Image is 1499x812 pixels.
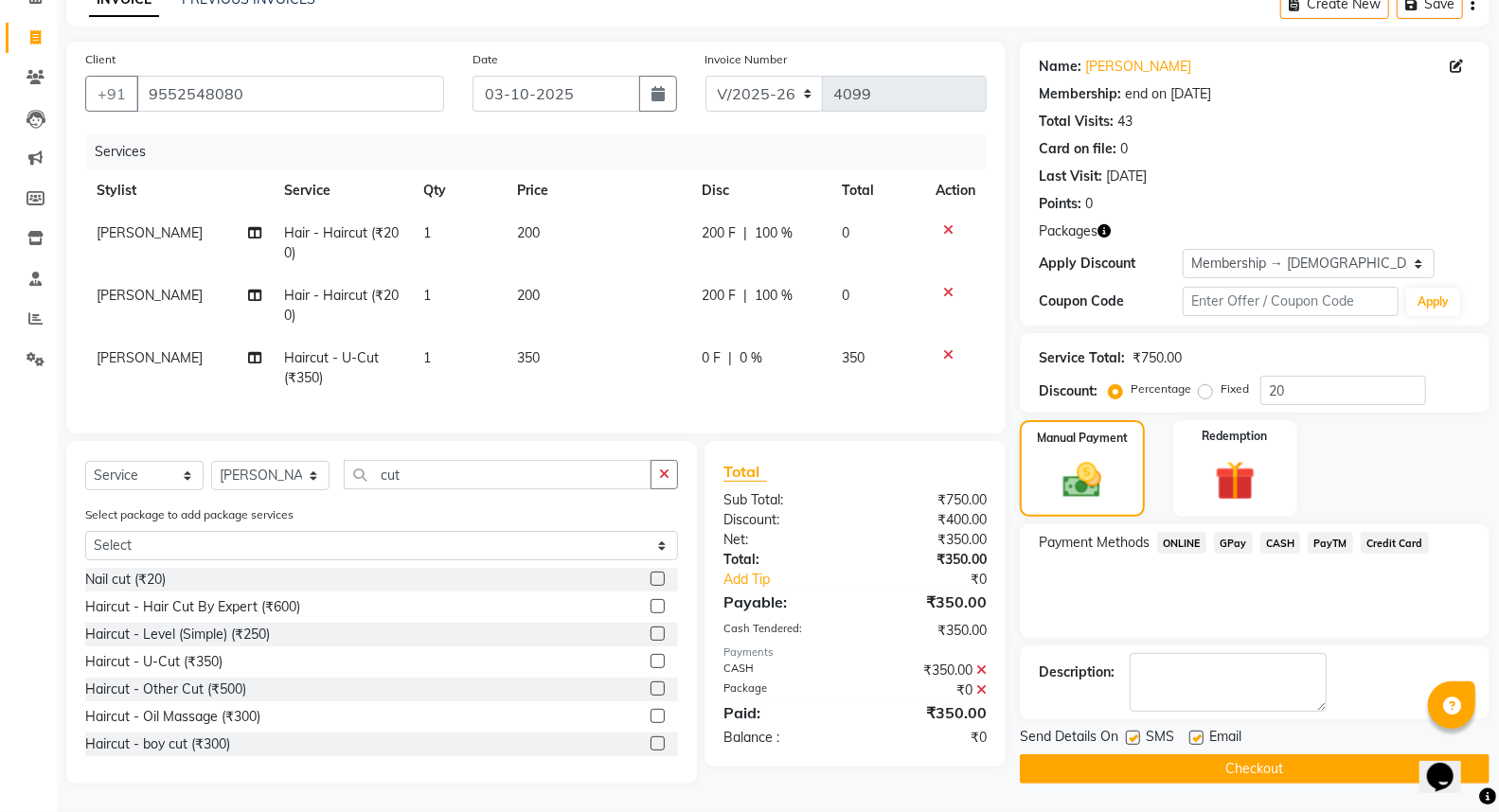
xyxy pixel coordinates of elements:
span: 1 [423,287,431,304]
div: end on [DATE] [1125,84,1211,104]
span: 200 F [702,286,736,306]
div: Haircut - Other Cut (₹500) [85,680,246,699]
span: 1 [423,224,431,241]
input: Search or Scan [344,460,651,489]
div: Coupon Code [1039,291,1183,311]
span: Email [1209,727,1241,750]
div: 0 [1120,139,1128,159]
span: Hair - Haircut (₹200) [284,224,399,261]
iframe: chat widget [1419,736,1480,793]
label: Manual Payment [1037,430,1128,447]
span: Hair - Haircut (₹200) [284,287,399,324]
div: Name: [1039,57,1081,77]
div: Discount: [709,510,855,530]
div: [DATE] [1106,167,1147,186]
th: Total [830,169,924,212]
div: Description: [1039,662,1115,682]
img: _cash.svg [1051,458,1114,503]
label: Redemption [1203,428,1268,445]
span: 350 [517,349,540,366]
div: Haircut - U-Cut (₹350) [85,652,223,672]
div: Package [709,680,855,700]
span: 0 F [702,348,721,368]
button: Checkout [1020,754,1490,784]
div: Points: [1039,194,1081,214]
label: Date [473,51,498,68]
span: 0 [842,287,849,304]
span: Payment Methods [1039,533,1150,553]
div: Paid: [709,701,855,724]
a: [PERSON_NAME] [1085,57,1191,77]
label: Client [85,51,116,68]
span: [PERSON_NAME] [97,349,203,366]
a: Add Tip [709,570,879,590]
span: 0 [842,224,849,241]
span: Packages [1039,221,1097,241]
span: | [743,223,747,243]
div: Payable: [709,591,855,613]
span: 100 % [755,223,793,243]
div: Apply Discount [1039,254,1183,274]
div: Haircut - Hair Cut By Expert (₹600) [85,597,300,617]
div: ₹350.00 [855,550,1001,570]
div: ₹750.00 [855,490,1001,510]
div: Haircut - boy cut (₹300) [85,734,230,754]
div: Total: [709,550,855,570]
label: Percentage [1131,380,1191,397]
label: Select package to add package services [85,506,294,523]
span: CASH [1260,532,1301,554]
span: Credit Card [1361,532,1429,554]
div: ₹350.00 [855,701,1001,724]
div: Cash Tendered: [709,621,855,641]
span: PayTM [1308,532,1353,554]
span: 0 % [740,348,762,368]
div: Card on file: [1039,139,1116,159]
div: 43 [1117,112,1133,132]
div: ₹350.00 [855,661,1001,680]
span: SMS [1146,727,1174,750]
div: Discount: [1039,381,1097,401]
div: ₹0 [880,570,1001,590]
input: Enter Offer / Coupon Code [1183,287,1399,316]
div: ₹750.00 [1133,348,1182,368]
div: ₹350.00 [855,591,1001,613]
button: Apply [1406,288,1460,316]
th: Action [924,169,987,212]
div: Total Visits: [1039,112,1114,132]
div: Nail cut (₹20) [85,570,166,590]
span: 200 F [702,223,736,243]
div: ₹0 [855,680,1001,700]
span: [PERSON_NAME] [97,224,203,241]
div: Sub Total: [709,490,855,510]
span: [PERSON_NAME] [97,287,203,304]
th: Stylist [85,169,273,212]
th: Price [506,169,690,212]
div: Balance : [709,728,855,748]
div: Haircut - Oil Massage (₹300) [85,707,260,727]
th: Disc [690,169,830,212]
th: Service [273,169,413,212]
div: Haircut - Level (Simple) (₹250) [85,625,270,644]
div: ₹350.00 [855,530,1001,550]
span: ONLINE [1157,532,1206,554]
span: 1 [423,349,431,366]
input: Search by Name/Mobile/Email/Code [136,76,444,112]
span: 200 [517,224,540,241]
div: CASH [709,661,855,680]
div: Last Visit: [1039,167,1102,186]
span: 100 % [755,286,793,306]
span: 200 [517,287,540,304]
img: _gift.svg [1203,456,1268,505]
button: +91 [85,76,138,112]
span: 350 [842,349,865,366]
th: Qty [412,169,505,212]
div: Net: [709,530,855,550]
span: Haircut - U-Cut (₹350) [284,349,379,386]
div: Payments [723,644,987,661]
label: Fixed [1221,380,1249,397]
span: Send Details On [1020,727,1118,750]
div: Services [87,134,1001,169]
div: Membership: [1039,84,1121,104]
div: 0 [1085,194,1093,214]
div: ₹350.00 [855,621,1001,641]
